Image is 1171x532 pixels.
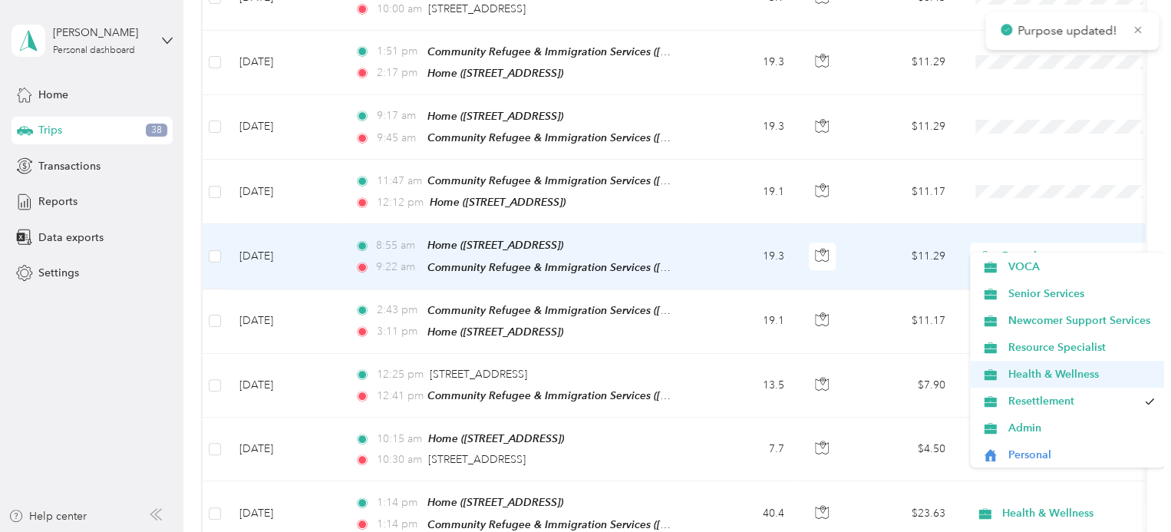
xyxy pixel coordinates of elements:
[430,368,527,381] span: [STREET_ADDRESS]
[1002,248,1143,265] span: Resettlement
[1018,21,1120,41] p: Purpose updated!
[376,64,420,81] span: 2:17 pm
[376,43,420,60] span: 1:51 pm
[1008,393,1137,409] span: Resettlement
[38,87,68,103] span: Home
[53,46,135,55] div: Personal dashboard
[376,302,420,319] span: 2:43 pm
[376,431,421,448] span: 10:15 am
[38,158,101,174] span: Transactions
[38,230,104,246] span: Data exports
[695,160,797,224] td: 19.1
[376,194,423,211] span: 12:12 pm
[1008,447,1154,463] span: Personal
[53,25,149,41] div: [PERSON_NAME]
[850,289,958,354] td: $11.17
[850,224,958,289] td: $11.29
[695,418,797,481] td: 7.7
[376,130,420,147] span: 9:45 am
[428,432,564,444] span: Home ([STREET_ADDRESS])
[850,31,958,95] td: $11.29
[850,95,958,160] td: $11.29
[850,354,958,418] td: $7.90
[146,124,167,137] span: 38
[1008,286,1154,302] span: Senior Services
[227,224,342,289] td: [DATE]
[227,418,342,481] td: [DATE]
[695,289,797,354] td: 19.1
[1008,259,1154,275] span: VOCA
[428,453,526,466] span: [STREET_ADDRESS]
[427,518,906,531] span: Community Refugee & Immigration Services ([PERSON_NAME]) ([STREET_ADDRESS][US_STATE])
[695,354,797,418] td: 13.5
[427,239,563,251] span: Home ([STREET_ADDRESS])
[227,95,342,160] td: [DATE]
[8,508,87,524] button: Help center
[376,237,420,254] span: 8:55 am
[850,418,958,481] td: $4.50
[427,389,906,402] span: Community Refugee & Immigration Services ([PERSON_NAME]) ([STREET_ADDRESS][US_STATE])
[376,494,420,511] span: 1:14 pm
[427,304,906,317] span: Community Refugee & Immigration Services ([PERSON_NAME]) ([STREET_ADDRESS][US_STATE])
[376,173,420,190] span: 11:47 am
[428,2,526,15] span: [STREET_ADDRESS]
[427,261,906,274] span: Community Refugee & Immigration Services ([PERSON_NAME]) ([STREET_ADDRESS][US_STATE])
[376,1,421,18] span: 10:00 am
[1008,366,1154,382] span: Health & Wellness
[427,110,563,122] span: Home ([STREET_ADDRESS])
[376,107,420,124] span: 9:17 am
[427,174,906,187] span: Community Refugee & Immigration Services ([PERSON_NAME]) ([STREET_ADDRESS][US_STATE])
[38,193,78,210] span: Reports
[227,160,342,224] td: [DATE]
[427,131,906,144] span: Community Refugee & Immigration Services ([PERSON_NAME]) ([STREET_ADDRESS][US_STATE])
[38,265,79,281] span: Settings
[695,224,797,289] td: 19.3
[227,289,342,354] td: [DATE]
[1008,312,1154,329] span: Newcomer Support Services
[38,122,62,138] span: Trips
[1008,420,1154,436] span: Admin
[376,388,420,405] span: 12:41 pm
[227,31,342,95] td: [DATE]
[427,45,906,58] span: Community Refugee & Immigration Services ([PERSON_NAME]) ([STREET_ADDRESS][US_STATE])
[430,196,566,208] span: Home ([STREET_ADDRESS])
[850,160,958,224] td: $11.17
[1002,505,1143,522] span: Health & Wellness
[376,366,423,383] span: 12:25 pm
[376,451,421,468] span: 10:30 am
[427,67,563,79] span: Home ([STREET_ADDRESS])
[427,496,563,508] span: Home ([STREET_ADDRESS])
[227,354,342,418] td: [DATE]
[376,259,420,276] span: 9:22 am
[695,95,797,160] td: 19.3
[1085,446,1171,532] iframe: Everlance-gr Chat Button Frame
[1008,339,1154,355] span: Resource Specialist
[376,323,420,340] span: 3:11 pm
[695,31,797,95] td: 19.3
[427,325,563,338] span: Home ([STREET_ADDRESS])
